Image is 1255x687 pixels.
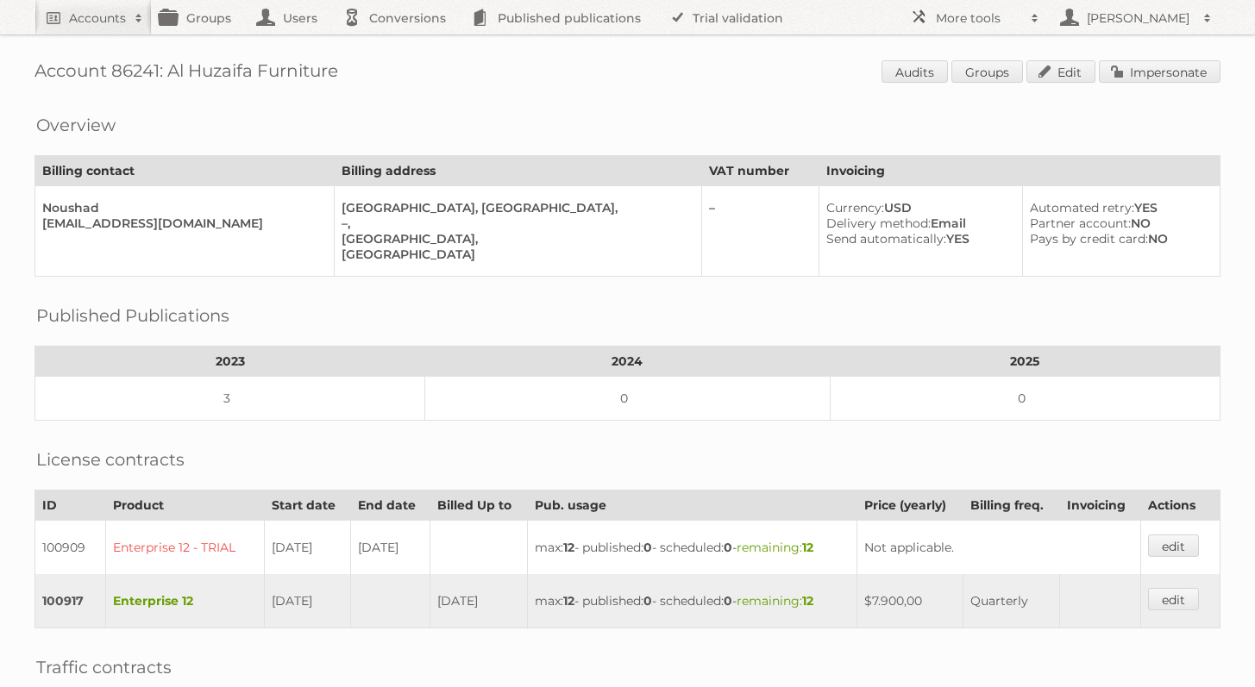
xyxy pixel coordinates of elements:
div: [EMAIL_ADDRESS][DOMAIN_NAME] [42,215,320,231]
div: Noushad [42,200,320,215]
th: Invoicing [1060,490,1140,521]
strong: 12 [802,593,813,609]
div: NO [1030,231,1206,247]
th: Billing contact [35,156,335,186]
h2: More tools [936,9,1022,27]
th: Invoicing [819,156,1220,186]
div: [GEOGRAPHIC_DATA], [342,231,687,247]
td: [DATE] [264,574,350,628]
div: [GEOGRAPHIC_DATA], [GEOGRAPHIC_DATA], [342,200,687,215]
td: Not applicable. [857,521,1140,575]
td: [DATE] [264,521,350,575]
th: Product [106,490,264,521]
a: Audits [882,60,948,83]
strong: 12 [563,540,574,555]
th: Billing address [335,156,702,186]
div: Email [826,215,1008,231]
a: Impersonate [1099,60,1220,83]
td: 100917 [35,574,106,628]
a: Groups [951,60,1023,83]
th: ID [35,490,106,521]
td: – [702,186,819,277]
div: YES [1030,200,1206,215]
h2: [PERSON_NAME] [1082,9,1195,27]
td: [DATE] [430,574,527,628]
span: Delivery method: [826,215,931,231]
strong: 0 [724,540,732,555]
td: [DATE] [350,521,430,575]
span: Currency: [826,200,884,215]
td: Enterprise 12 [106,574,264,628]
div: YES [826,231,1008,247]
strong: 12 [802,540,813,555]
span: Pays by credit card: [1030,231,1148,247]
th: VAT number [702,156,819,186]
th: Billing freq. [963,490,1060,521]
span: Partner account: [1030,215,1131,231]
div: USD [826,200,1008,215]
td: 0 [830,377,1220,421]
td: max: - published: - scheduled: - [528,574,857,628]
th: 2023 [35,347,425,377]
th: Billed Up to [430,490,527,521]
strong: 0 [643,593,652,609]
td: 3 [35,377,425,421]
span: remaining: [737,540,813,555]
a: edit [1148,534,1199,557]
div: –, [342,215,687,231]
strong: 0 [724,593,732,609]
td: 0 [425,377,831,421]
th: Start date [264,490,350,521]
th: End date [350,490,430,521]
td: max: - published: - scheduled: - [528,521,857,575]
th: 2024 [425,347,831,377]
span: remaining: [737,593,813,609]
h2: Accounts [69,9,126,27]
th: Price (yearly) [857,490,963,521]
h2: Published Publications [36,303,229,328]
th: 2025 [830,347,1220,377]
div: NO [1030,215,1206,231]
td: Enterprise 12 - TRIAL [106,521,264,575]
h1: Account 86241: Al Huzaifa Furniture [35,60,1220,86]
strong: 0 [643,540,652,555]
div: [GEOGRAPHIC_DATA] [342,247,687,262]
h2: Traffic contracts [36,654,172,680]
h2: Overview [36,112,116,138]
span: Send automatically: [826,231,946,247]
a: edit [1148,588,1199,610]
td: 100909 [35,521,106,575]
th: Pub. usage [528,490,857,521]
td: Quarterly [963,574,1060,628]
span: Automated retry: [1030,200,1134,215]
strong: 12 [563,593,574,609]
td: $7.900,00 [857,574,963,628]
h2: License contracts [36,447,185,472]
a: Edit [1026,60,1095,83]
th: Actions [1140,490,1220,521]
